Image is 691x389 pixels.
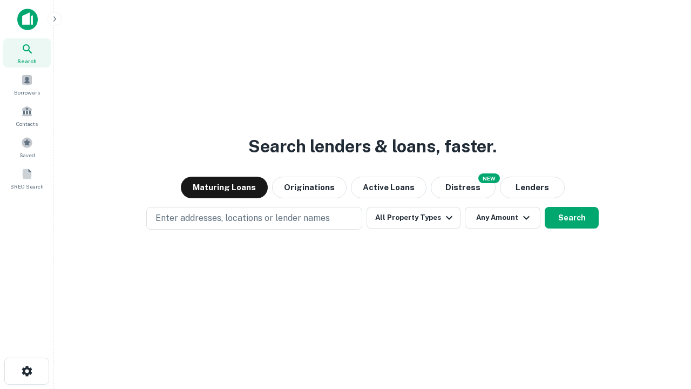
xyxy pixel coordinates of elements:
[19,151,35,159] span: Saved
[16,119,38,128] span: Contacts
[431,177,496,198] button: Search distressed loans with lien and other non-mortgage details.
[3,164,51,193] a: SREO Search
[248,133,497,159] h3: Search lenders & loans, faster.
[181,177,268,198] button: Maturing Loans
[465,207,540,229] button: Any Amount
[3,101,51,130] a: Contacts
[637,303,691,354] iframe: Chat Widget
[478,173,500,183] div: NEW
[3,70,51,99] a: Borrowers
[500,177,565,198] button: Lenders
[545,207,599,229] button: Search
[17,9,38,30] img: capitalize-icon.png
[367,207,460,229] button: All Property Types
[17,57,37,65] span: Search
[351,177,426,198] button: Active Loans
[3,38,51,68] a: Search
[155,212,330,225] p: Enter addresses, locations or lender names
[14,88,40,97] span: Borrowers
[272,177,347,198] button: Originations
[3,132,51,162] a: Saved
[146,207,362,230] button: Enter addresses, locations or lender names
[10,182,44,191] span: SREO Search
